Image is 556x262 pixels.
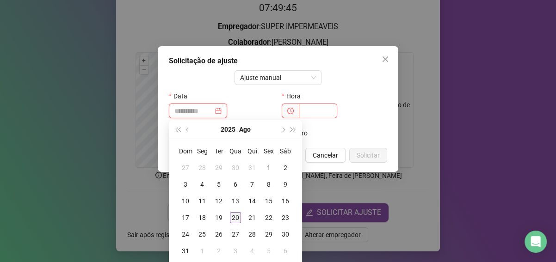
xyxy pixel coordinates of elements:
[197,195,208,207] div: 11
[277,243,294,259] td: 2025-09-06
[183,120,193,139] button: prev-year
[177,143,194,159] th: Dom
[230,229,241,240] div: 27
[280,229,291,240] div: 30
[173,120,183,139] button: super-prev-year
[227,209,244,226] td: 2025-08-20
[213,245,224,256] div: 2
[263,229,274,240] div: 29
[260,176,277,193] td: 2025-08-08
[227,226,244,243] td: 2025-08-27
[227,143,244,159] th: Qua
[247,162,258,173] div: 31
[247,179,258,190] div: 7
[282,89,306,104] label: Hora
[260,159,277,176] td: 2025-08-01
[280,195,291,207] div: 16
[280,179,291,190] div: 9
[277,209,294,226] td: 2025-08-23
[378,52,393,67] button: Close
[280,212,291,223] div: 23
[277,226,294,243] td: 2025-08-30
[169,89,193,104] label: Data
[177,209,194,226] td: 2025-08-17
[313,150,338,160] span: Cancelar
[210,226,227,243] td: 2025-08-26
[287,108,294,114] span: clock-circle
[180,229,191,240] div: 24
[194,209,210,226] td: 2025-08-18
[280,162,291,173] div: 2
[210,243,227,259] td: 2025-09-02
[244,176,260,193] td: 2025-08-07
[213,195,224,207] div: 12
[221,120,235,139] button: year panel
[194,226,210,243] td: 2025-08-25
[180,162,191,173] div: 27
[177,243,194,259] td: 2025-08-31
[305,148,346,163] button: Cancelar
[247,229,258,240] div: 28
[278,120,288,139] button: next-year
[180,212,191,223] div: 17
[210,143,227,159] th: Ter
[244,243,260,259] td: 2025-09-04
[260,143,277,159] th: Sex
[230,245,241,256] div: 3
[260,209,277,226] td: 2025-08-22
[244,226,260,243] td: 2025-08-28
[213,229,224,240] div: 26
[260,243,277,259] td: 2025-09-05
[277,159,294,176] td: 2025-08-02
[180,195,191,207] div: 10
[210,193,227,209] td: 2025-08-12
[263,162,274,173] div: 1
[230,212,241,223] div: 20
[210,209,227,226] td: 2025-08-19
[197,229,208,240] div: 25
[180,179,191,190] div: 3
[197,179,208,190] div: 4
[227,193,244,209] td: 2025-08-13
[382,55,389,63] span: close
[247,195,258,207] div: 14
[194,176,210,193] td: 2025-08-04
[277,176,294,193] td: 2025-08-09
[263,179,274,190] div: 8
[194,243,210,259] td: 2025-09-01
[197,245,208,256] div: 1
[247,212,258,223] div: 21
[230,162,241,173] div: 30
[263,212,274,223] div: 22
[180,245,191,256] div: 31
[227,176,244,193] td: 2025-08-06
[194,193,210,209] td: 2025-08-11
[240,71,316,85] span: Ajuste manual
[244,159,260,176] td: 2025-07-31
[169,55,387,67] div: Solicitação de ajuste
[244,193,260,209] td: 2025-08-14
[197,162,208,173] div: 28
[177,193,194,209] td: 2025-08-10
[213,162,224,173] div: 29
[263,245,274,256] div: 5
[525,231,547,253] div: Open Intercom Messenger
[349,148,387,163] button: Solicitar
[210,159,227,176] td: 2025-07-29
[260,193,277,209] td: 2025-08-15
[177,159,194,176] td: 2025-07-27
[247,245,258,256] div: 4
[213,212,224,223] div: 19
[263,195,274,207] div: 15
[177,176,194,193] td: 2025-08-03
[194,143,210,159] th: Seg
[277,143,294,159] th: Sáb
[197,212,208,223] div: 18
[177,226,194,243] td: 2025-08-24
[230,195,241,207] div: 13
[239,120,251,139] button: month panel
[244,143,260,159] th: Qui
[280,245,291,256] div: 6
[288,120,298,139] button: super-next-year
[210,176,227,193] td: 2025-08-05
